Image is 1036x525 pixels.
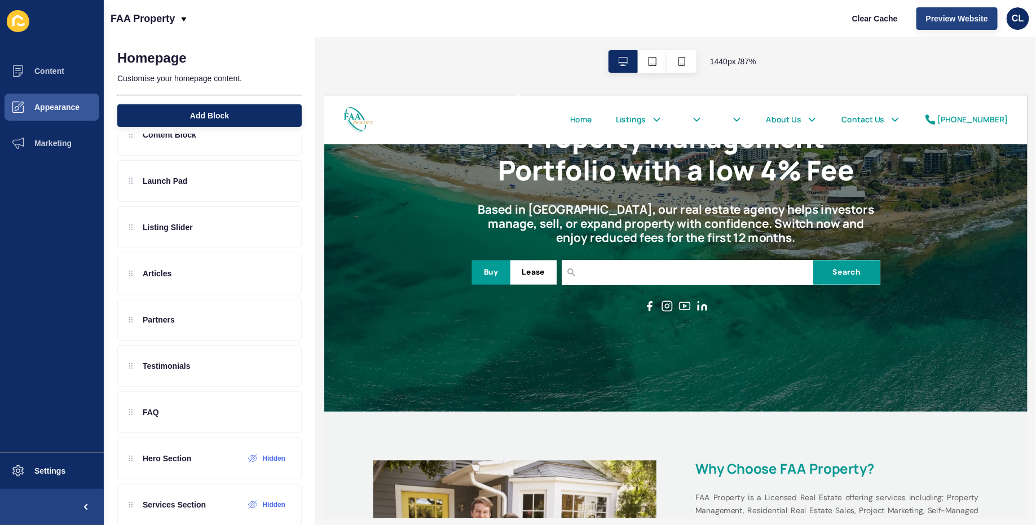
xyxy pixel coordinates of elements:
button: Lease [215,191,268,219]
p: Launch Pad [143,175,187,187]
button: Add Block [117,104,302,127]
button: Clear Cache [843,7,907,30]
p: Content Block [143,129,196,140]
span: 1440 px / 87 % [710,56,756,67]
p: Partners [143,314,175,325]
h2: Based in [GEOGRAPHIC_DATA], our real estate agency helps investors manage, sell, or expand proper... [170,123,641,173]
button: Preview Website [916,7,998,30]
a: About Us [510,21,551,35]
p: Articles [143,268,171,279]
span: Preview Website [926,13,988,24]
img: FAA Property Logo [23,11,56,45]
label: Hidden [262,500,285,509]
a: Home [284,21,310,35]
button: Buy [170,191,214,219]
span: Add Block [190,110,229,121]
label: Hidden [262,454,285,463]
button: Search [565,191,641,219]
a: Contact Us [597,21,647,35]
a: Listings [337,21,372,35]
p: Customise your homepage content. [117,66,302,91]
span: Clear Cache [852,13,898,24]
div: [PHONE_NUMBER] [708,21,790,35]
a: [PHONE_NUMBER] [693,21,790,35]
p: Hero Section [143,453,191,464]
p: Services Section [143,499,206,510]
p: FAQ [143,407,159,418]
p: Testimonials [143,360,191,372]
p: Listing Slider [143,222,193,233]
span: CL [1012,13,1024,24]
h1: Homepage [117,50,187,66]
p: FAA Property [111,5,175,33]
div: Scroll [5,308,808,359]
h2: Why Choose FAA Property? [429,422,756,440]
